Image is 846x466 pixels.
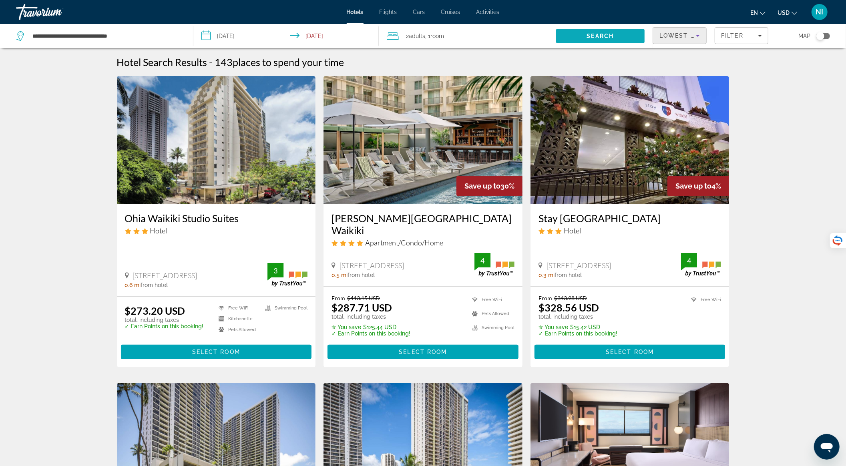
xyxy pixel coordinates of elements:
[141,282,168,288] span: from hotel
[606,349,654,355] span: Select Room
[125,305,185,317] ins: $273.20 USD
[468,309,514,319] li: Pets Allowed
[539,295,552,301] span: From
[539,330,617,337] p: ✓ Earn Points on this booking!
[215,315,261,322] li: Kitchenette
[193,24,379,48] button: Select check in and out date
[750,7,766,18] button: Change language
[332,330,410,337] p: ✓ Earn Points on this booking!
[535,345,725,359] button: Select Room
[750,10,758,16] span: en
[539,324,568,330] span: ✮ You save
[456,176,522,196] div: 30%
[778,7,797,18] button: Change currency
[539,226,721,235] div: 3 star Hotel
[531,76,729,204] img: Stay Hotel Waikiki
[125,323,204,329] p: ✓ Earn Points on this booking!
[539,324,617,330] p: $15.42 USD
[539,272,555,278] span: 0.3 mi
[587,33,614,39] span: Search
[324,76,522,204] img: Romer House Waikiki
[332,301,392,313] ins: $287.71 USD
[150,226,167,235] span: Hotel
[340,261,404,270] span: [STREET_ADDRESS]
[380,9,397,15] a: Flights
[474,253,514,277] img: TrustYou guest rating badge
[539,301,599,313] ins: $328.56 USD
[332,272,348,278] span: 0.5 mi
[267,266,283,275] div: 3
[332,212,514,236] a: [PERSON_NAME][GEOGRAPHIC_DATA] Waikiki
[332,295,345,301] span: From
[564,226,581,235] span: Hotel
[468,295,514,305] li: Free WiFi
[659,32,711,39] span: Lowest Price
[121,345,312,359] button: Select Room
[332,324,410,330] p: $125.44 USD
[332,238,514,247] div: 4 star Apartment
[406,30,425,42] span: 2
[347,9,364,15] a: Hotels
[409,33,425,39] span: Adults
[441,9,460,15] a: Cruises
[399,349,447,355] span: Select Room
[468,323,514,333] li: Swimming Pool
[117,76,316,204] img: Ohia Waikiki Studio Suites
[798,30,810,42] span: Map
[125,226,308,235] div: 3 star Hotel
[379,24,556,48] button: Travelers: 2 adults, 0 children
[215,305,261,311] li: Free WiFi
[347,295,380,301] del: $413.15 USD
[556,29,645,43] button: Search
[535,347,725,356] a: Select Room
[474,256,490,265] div: 4
[539,313,617,320] p: total, including taxes
[125,212,308,224] a: Ohia Waikiki Studio Suites
[810,32,830,40] button: Toggle map
[117,56,207,68] h1: Hotel Search Results
[332,313,410,320] p: total, including taxes
[261,305,307,311] li: Swimming Pool
[425,30,444,42] span: , 1
[328,347,518,356] a: Select Room
[659,31,700,40] mat-select: Sort by
[675,182,711,190] span: Save up to
[816,8,824,16] span: NI
[16,2,96,22] a: Travorium
[778,10,790,16] span: USD
[121,347,312,356] a: Select Room
[667,176,729,196] div: 4%
[125,282,141,288] span: 0.6 mi
[267,263,307,287] img: TrustYou guest rating badge
[681,256,697,265] div: 4
[464,182,500,190] span: Save up to
[32,30,181,42] input: Search hotel destination
[809,4,830,20] button: User Menu
[476,9,500,15] a: Activities
[547,261,611,270] span: [STREET_ADDRESS]
[365,238,443,247] span: Apartment/Condo/Home
[539,212,721,224] a: Stay [GEOGRAPHIC_DATA]
[233,56,344,68] span: places to spend your time
[215,56,344,68] h2: 143
[348,272,375,278] span: from hotel
[413,9,425,15] a: Cars
[681,253,721,277] img: TrustYou guest rating badge
[192,349,240,355] span: Select Room
[555,272,582,278] span: from hotel
[209,56,213,68] span: -
[721,32,744,39] span: Filter
[328,345,518,359] button: Select Room
[687,295,721,305] li: Free WiFi
[814,434,840,460] iframe: Кнопка для запуску вікна повідомлень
